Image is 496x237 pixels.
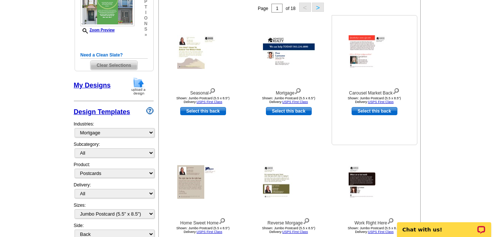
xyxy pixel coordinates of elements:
a: use this design [352,107,397,115]
a: USPS First Class [368,100,394,104]
div: Mortgage [248,86,329,96]
img: view design details [303,216,310,224]
a: USPS First Class [282,100,308,104]
span: i [144,10,147,16]
img: view design details [209,86,216,95]
div: Shown: Jumbo Postcard (5.5 x 8.5") Delivery: [248,96,329,104]
div: Shown: Jumbo Postcard (5.5 x 8.5") Delivery: [334,226,415,234]
div: Shown: Jumbo Postcard (5.5 x 8.5") Delivery: [163,96,244,104]
img: Seasonal [177,35,229,69]
span: Page [258,6,268,11]
div: Shown: Jumbo Postcard (5.5 x 8.5") Delivery: [163,226,244,234]
a: USPS First Class [368,230,394,234]
img: design-wizard-help-icon.png [146,107,154,114]
div: Sizes: [74,202,154,222]
span: o [144,16,147,21]
span: of 18 [285,6,295,11]
span: s [144,27,147,32]
div: Shown: Jumbo Postcard (5.5 x 8.5") Delivery: [334,96,415,104]
img: upload-design [129,77,148,96]
span: Clear Selections [90,61,137,70]
a: USPS First Class [196,100,222,104]
iframe: LiveChat chat widget [392,214,496,237]
div: Carousel Market Back [334,86,415,96]
span: » [144,32,147,38]
a: Design Templates [74,108,130,116]
button: > [312,3,324,12]
a: Zoom Preview [81,28,115,32]
img: Carousel Market Back [349,35,400,69]
a: use this design [266,107,312,115]
div: Home Sweet Home [163,216,244,226]
img: view design details [387,216,394,224]
img: Reverse Morgage [263,165,315,199]
a: My Designs [74,82,111,89]
div: Product: [74,161,154,182]
img: Mortgage [263,35,315,69]
div: Work Right Here [334,216,415,226]
div: Delivery: [74,182,154,202]
img: view design details [219,216,226,224]
div: Shown: Jumbo Postcard (5.5 x 8.5") Delivery: [248,226,329,234]
a: USPS First Class [196,230,222,234]
span: t [144,4,147,10]
img: view design details [294,86,301,95]
span: n [144,21,147,27]
img: view design details [393,86,400,95]
a: use this design [180,107,226,115]
div: Industries: [74,117,154,141]
div: Seasonal [163,86,244,96]
img: Home Sweet Home [177,165,229,199]
a: USPS First Class [282,230,308,234]
div: Reverse Morgage [248,216,329,226]
h5: Need a Clean Slate? [81,52,148,59]
button: < [299,3,311,12]
div: Subcategory: [74,141,154,161]
img: Work Right Here [349,165,400,199]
